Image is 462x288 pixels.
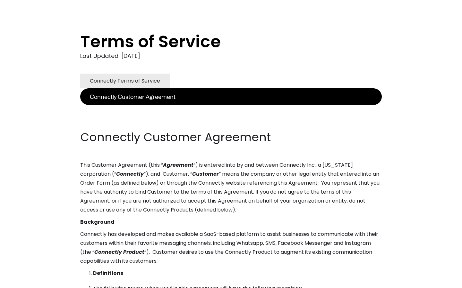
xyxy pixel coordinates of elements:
[80,32,356,51] h1: Terms of Service
[93,269,123,277] strong: Definitions
[94,248,144,256] em: Connectly Product
[192,170,219,178] em: Customer
[80,230,382,266] p: Connectly has developed and makes available a SaaS-based platform to assist businesses to communi...
[80,117,382,126] p: ‍
[90,92,175,101] div: Connectly Customer Agreement
[163,161,193,169] em: Agreement
[116,170,144,178] em: Connectly
[80,218,115,226] strong: Background
[80,161,382,214] p: This Customer Agreement (this “ ”) is entered into by and between Connectly Inc., a [US_STATE] co...
[80,105,382,114] p: ‍
[80,51,382,61] div: Last Updated: [DATE]
[80,129,382,145] h2: Connectly Customer Agreement
[90,76,160,85] div: Connectly Terms of Service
